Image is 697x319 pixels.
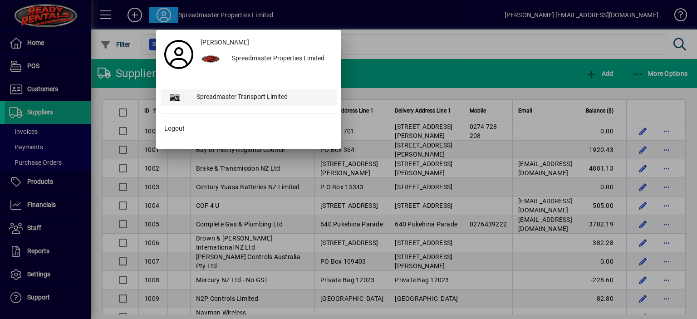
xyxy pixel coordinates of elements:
[161,121,337,137] button: Logout
[225,51,337,67] div: Spreadmaster Properties Limited
[161,89,337,106] button: Spreadmaster Transport Limited
[164,124,185,133] span: Logout
[197,51,337,67] button: Spreadmaster Properties Limited
[161,46,197,63] a: Profile
[189,89,337,106] div: Spreadmaster Transport Limited
[201,38,249,47] span: [PERSON_NAME]
[197,34,337,51] a: [PERSON_NAME]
